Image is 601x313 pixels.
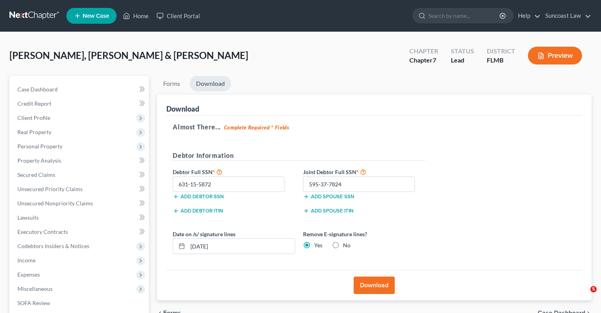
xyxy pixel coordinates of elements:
input: XXX-XX-XXXX [173,176,284,192]
span: Executory Contracts [17,228,68,235]
a: Suncoast Law [541,9,591,23]
a: Unsecured Nonpriority Claims [11,196,149,211]
a: Property Analysis [11,154,149,168]
input: Search by name... [428,8,501,23]
input: XXX-XX-XXXX [303,176,415,192]
button: Download [354,277,395,294]
a: Credit Report [11,97,149,111]
input: MM/DD/YYYY [188,239,295,254]
span: Case Dashboard [17,86,58,93]
label: No [343,241,350,249]
button: Add spouse ITIN [303,208,353,214]
span: Client Profile [17,114,50,121]
a: Forms [157,76,187,91]
label: Debtor Full SSN [169,167,299,176]
span: Lawsuits [17,214,39,221]
a: Secured Claims [11,168,149,182]
span: Personal Property [17,143,62,150]
span: Unsecured Priority Claims [17,186,83,192]
a: Case Dashboard [11,82,149,97]
a: Help [514,9,541,23]
iframe: Intercom live chat [574,286,593,305]
button: Preview [528,47,582,64]
label: Remove E-signature lines? [303,230,426,238]
span: Credit Report [17,100,51,107]
a: Download [190,76,231,91]
h5: Debtor Information [173,151,426,161]
div: Status [451,47,474,56]
span: SOFA Review [17,300,50,306]
div: FLMB [487,56,515,65]
label: Date on /s/ signature lines [173,230,236,238]
span: New Case [83,13,109,19]
button: Add spouse SSN [303,193,354,200]
span: 7 [433,56,436,64]
a: Home [119,9,153,23]
label: Joint Debtor Full SSN [299,167,430,176]
span: Property Analysis [17,157,61,164]
span: Codebtors Insiders & Notices [17,243,89,249]
span: Unsecured Nonpriority Claims [17,200,93,207]
a: Unsecured Priority Claims [11,182,149,196]
span: Miscellaneous [17,285,53,292]
a: Lawsuits [11,211,149,225]
div: Chapter [409,47,438,56]
span: Real Property [17,129,51,135]
h5: Almost There... [173,122,576,132]
label: Yes [314,241,322,249]
a: SOFA Review [11,296,149,310]
span: Expenses [17,271,40,278]
div: District [487,47,515,56]
div: Download [166,104,199,114]
span: Secured Claims [17,171,55,178]
span: 5 [590,286,597,292]
button: Add debtor SSN [173,193,224,200]
a: Client Portal [153,9,204,23]
button: Add debtor ITIN [173,208,223,214]
a: Executory Contracts [11,225,149,239]
span: Income [17,257,36,264]
span: [PERSON_NAME], [PERSON_NAME] & [PERSON_NAME] [9,49,248,61]
div: Lead [451,56,474,65]
strong: Complete Required * Fields [224,124,289,131]
div: Chapter [409,56,438,65]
